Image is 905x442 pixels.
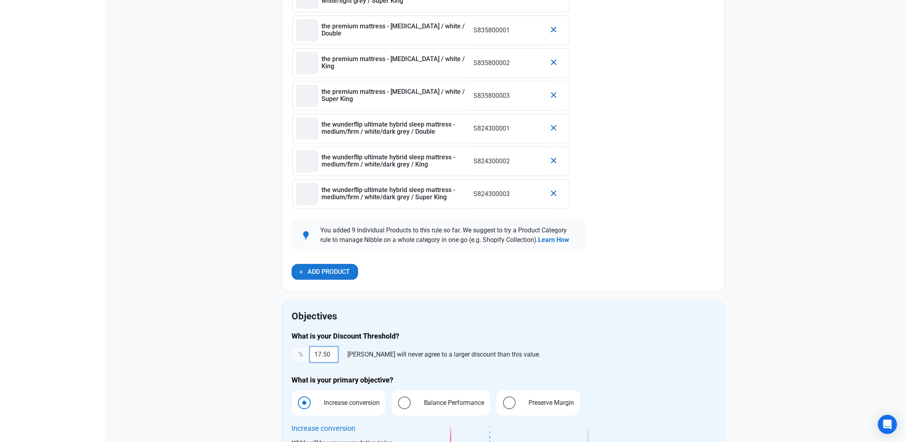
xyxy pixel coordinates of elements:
button: Add Product [292,264,358,280]
td: S835800001 [470,16,549,45]
h4: What is your primary objective? [292,375,715,385]
div: [PERSON_NAME] will never agree to a larger discount than this value. [344,347,544,363]
p: the premium mattress - [MEDICAL_DATA] / white / King [321,55,467,70]
span: Preserve Margin [521,398,578,408]
td: S824300002 [470,147,549,176]
p: the wunderflip ultimate hybrid sleep mattress - medium/firm / white/dark grey / King [321,154,467,168]
p: the wunderflip ultimate hybrid sleep mattress - medium/firm / white/dark grey / Super King [321,186,467,201]
span: Balance Performance [416,398,489,408]
p: the premium mattress - [MEDICAL_DATA] / white / Super King [321,88,467,103]
h4: What is your Discount Threshold? [292,331,715,341]
div: Increase conversion [292,422,355,435]
span: Increase conversion [315,398,384,408]
div: Open Intercom Messenger [878,415,897,434]
span: Add Product [308,267,350,277]
td: S824300003 [470,179,549,209]
p: the wunderflip ultimate hybrid sleep mattress - medium/firm / white/dark grey / Double [321,121,467,135]
td: S835800002 [470,48,549,78]
p: the premium mattress - [MEDICAL_DATA] / white / Double [321,23,467,37]
a: Learn How [538,236,570,244]
td: S824300001 [470,114,549,143]
h2: Objectives [292,311,715,322]
p: You added 9 Individual Products to this rule so far. We suggest to try a Product Category rule to... [320,226,576,245]
td: S835800003 [470,81,549,111]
